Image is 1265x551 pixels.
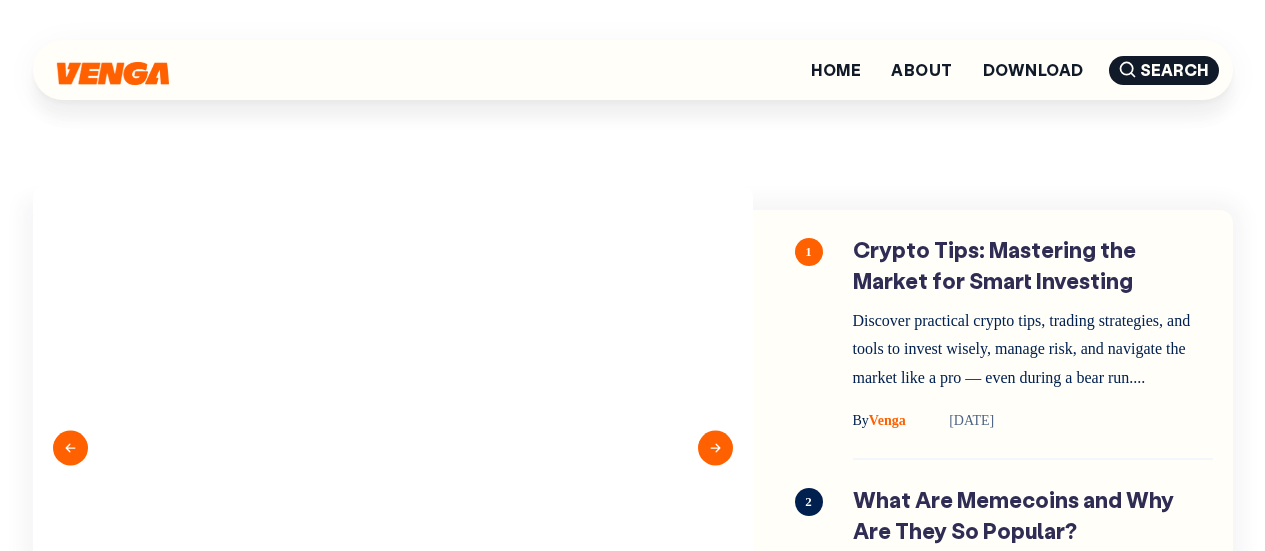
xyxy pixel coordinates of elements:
[698,430,733,465] button: Next
[811,62,861,78] a: Home
[983,62,1084,78] a: Download
[891,62,952,78] a: About
[53,430,88,465] button: Previous
[57,62,169,85] img: Venga Blog
[795,488,823,516] span: 2
[1109,56,1219,85] span: Search
[795,238,823,266] span: 1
